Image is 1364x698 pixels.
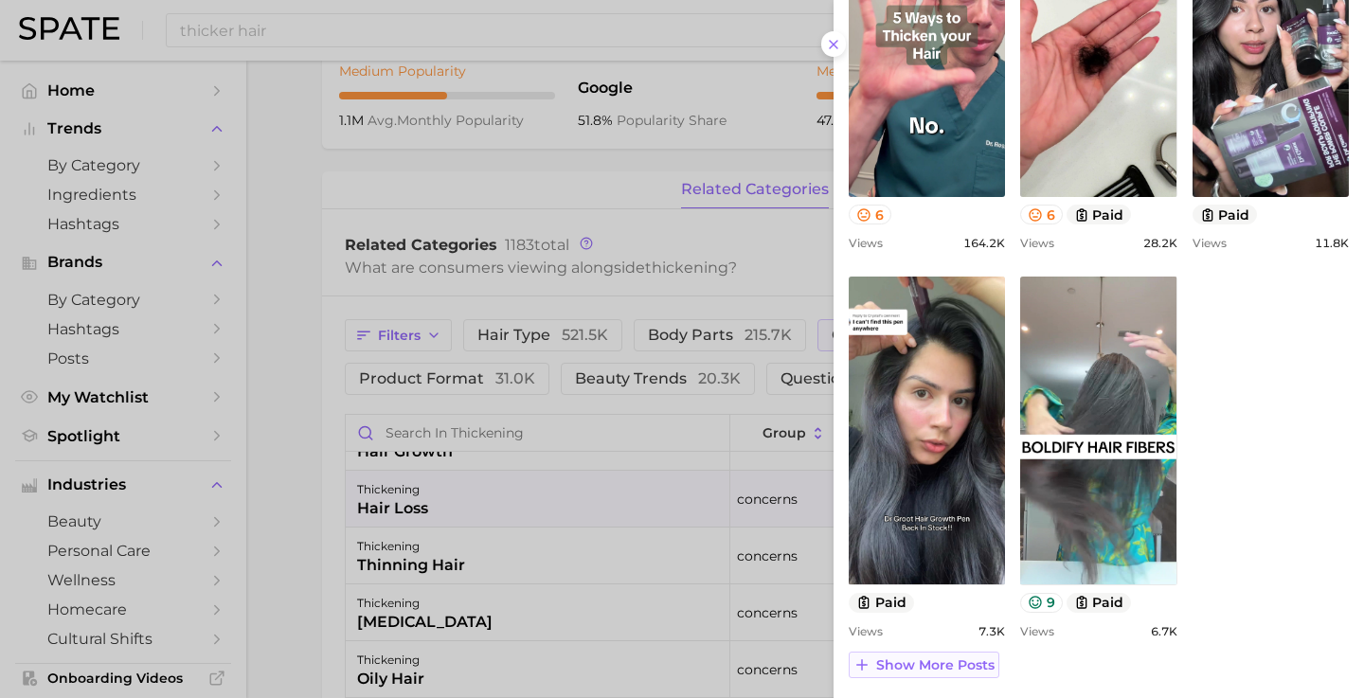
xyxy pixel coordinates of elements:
[1020,205,1063,224] button: 6
[849,624,883,638] span: Views
[1020,236,1054,250] span: Views
[1151,624,1177,638] span: 6.7k
[1193,205,1258,224] button: paid
[1067,205,1132,224] button: paid
[1143,236,1177,250] span: 28.2k
[849,593,914,613] button: paid
[1067,593,1132,613] button: paid
[1020,624,1054,638] span: Views
[978,624,1005,638] span: 7.3k
[849,652,999,678] button: Show more posts
[849,205,891,224] button: 6
[876,657,995,673] span: Show more posts
[1315,236,1349,250] span: 11.8k
[849,236,883,250] span: Views
[963,236,1005,250] span: 164.2k
[1020,593,1063,613] button: 9
[1193,236,1227,250] span: Views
